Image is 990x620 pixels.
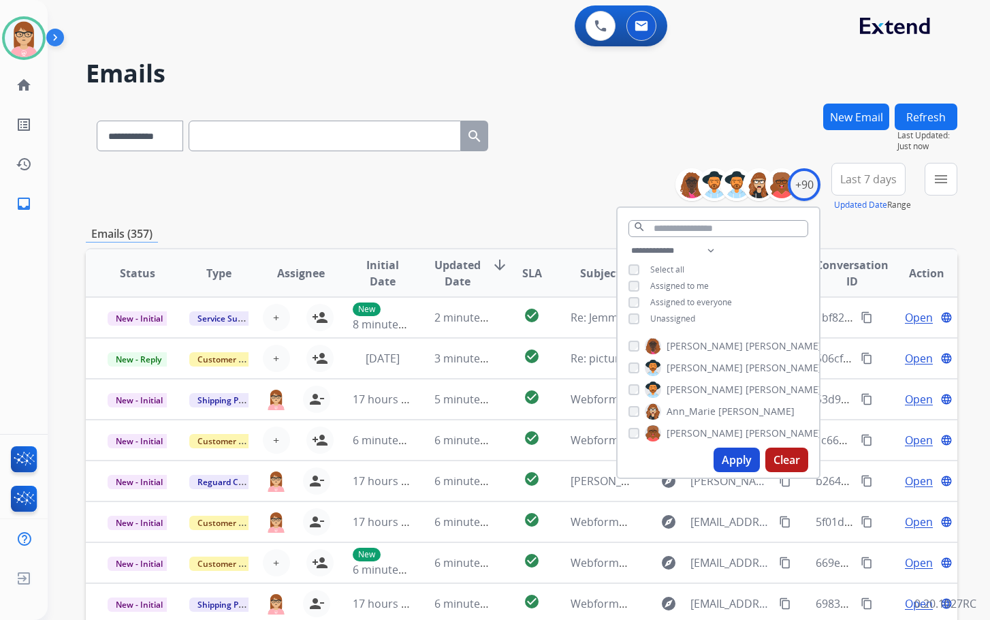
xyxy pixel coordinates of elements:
span: Customer Support [189,434,278,448]
span: Last 7 days [840,176,897,182]
mat-icon: person_add [312,555,328,571]
span: New - Initial [108,393,171,407]
span: Open [905,391,933,407]
span: Shipping Protection [189,598,283,612]
span: Open [905,555,933,571]
mat-icon: person_remove [308,391,325,407]
span: Ann_Marie [667,405,716,418]
mat-icon: content_copy [861,434,873,446]
span: New - Reply [108,352,170,367]
span: Last Updated: [897,130,957,141]
button: + [263,304,290,331]
mat-icon: search [633,221,645,233]
mat-icon: content_copy [861,557,873,569]
th: Action [876,249,957,297]
p: Emails (357) [86,226,158,243]
span: 2 minutes ago [434,310,507,325]
mat-icon: language [940,393,953,405]
span: + [273,432,279,448]
span: [EMAIL_ADDRESS][DOMAIN_NAME] [690,595,771,612]
span: 6 minutes ago [353,433,426,448]
span: [PERSON_NAME] [746,339,822,353]
span: Webform from [EMAIL_ADDRESS][DOMAIN_NAME] on [DATE] [571,433,879,448]
span: [PERSON_NAME] Purchase from [PERSON_NAME]'s Furniture [571,474,880,489]
span: Open [905,473,933,489]
img: agent-avatar [266,470,287,493]
mat-icon: search [466,128,483,144]
span: Customer Support [189,352,278,367]
span: [PERSON_NAME] [667,361,743,375]
p: 0.20.1027RC [914,595,976,612]
h2: Emails [86,60,957,87]
img: agent-avatar [266,593,287,615]
mat-icon: content_copy [779,516,791,528]
mat-icon: content_copy [861,516,873,528]
span: Reguard CS [189,475,251,489]
span: 8 minutes ago [353,317,426,332]
span: Updated Date [434,257,481,290]
mat-icon: check_circle [524,430,540,446]
button: Refresh [895,104,957,130]
button: + [263,345,290,372]
span: Customer Support [189,557,278,571]
span: Subject [580,265,620,281]
span: [EMAIL_ADDRESS][DOMAIN_NAME] [690,514,771,530]
span: Service Support [189,311,267,326]
span: Assignee [277,265,325,281]
span: 6 minutes ago [434,474,507,489]
span: + [273,350,279,367]
mat-icon: history [16,156,32,172]
mat-icon: person_add [312,309,328,326]
span: Range [834,199,911,211]
mat-icon: inbox [16,196,32,212]
span: [PERSON_NAME] [667,427,743,440]
img: avatar [5,19,43,57]
span: [PERSON_NAME] [746,427,822,440]
button: New Email [823,104,889,130]
img: agent-avatar [266,511,287,533]
mat-icon: check_circle [524,471,540,487]
span: Open [905,309,933,326]
span: Webform from [EMAIL_ADDRESS][DOMAIN_NAME] on [DATE] [571,514,879,529]
span: New - Initial [108,434,171,448]
span: New - Initial [108,557,171,571]
span: 6 minutes ago [434,514,507,529]
span: Select all [650,264,684,275]
mat-icon: content_copy [779,598,791,610]
span: Type [206,265,231,281]
mat-icon: person_add [312,350,328,367]
span: + [273,309,279,326]
mat-icon: content_copy [779,475,791,487]
mat-icon: person_remove [308,514,325,530]
img: agent-avatar [266,388,287,411]
button: + [263,549,290,576]
span: Open [905,432,933,448]
button: Apply [714,448,760,472]
mat-icon: person_add [312,432,328,448]
span: 17 hours ago [353,514,420,529]
span: Re: pictures needed [571,351,673,366]
span: Initial Date [353,257,412,290]
span: New - Initial [108,475,171,489]
span: Just now [897,141,957,152]
span: Webform from [EMAIL_ADDRESS][DOMAIN_NAME] on [DATE] [571,555,879,570]
span: 6 minutes ago [434,596,507,611]
button: Clear [765,448,808,472]
mat-icon: list_alt [16,117,32,133]
span: Open [905,350,933,367]
span: [PERSON_NAME] [718,405,795,418]
mat-icon: content_copy [861,311,873,324]
mat-icon: language [940,311,953,324]
span: [PERSON_NAME] [746,383,822,397]
span: 3 minutes ago [434,351,507,366]
span: [PERSON_NAME][EMAIL_ADDRESS][DOMAIN_NAME] [690,473,771,489]
span: 17 hours ago [353,392,420,407]
span: 6 minutes ago [353,562,426,577]
span: [PERSON_NAME] [746,361,822,375]
mat-icon: check_circle [524,348,540,365]
span: Unassigned [650,313,695,324]
mat-icon: language [940,516,953,528]
span: Shipping Protection [189,393,283,407]
span: Assigned to everyone [650,296,732,308]
mat-icon: menu [933,171,949,187]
